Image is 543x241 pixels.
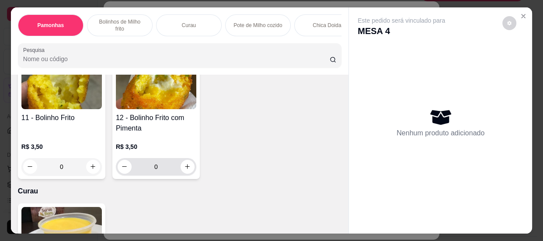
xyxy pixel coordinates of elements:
[358,16,445,25] p: Este pedido será vinculado para
[358,25,445,37] p: MESA 4
[313,22,341,29] p: Chica Doida
[116,113,196,134] h4: 12 - Bolinho Frito com Pimenta
[118,160,132,174] button: decrease-product-quantity
[94,18,145,32] p: Bolinhos de Milho frito
[23,160,37,174] button: decrease-product-quantity
[116,142,196,151] p: R$ 3,50
[502,16,516,30] button: decrease-product-quantity
[516,9,530,23] button: Close
[116,55,196,109] img: product-image
[23,46,48,54] label: Pesquisa
[38,22,64,29] p: Pamonhas
[397,128,484,138] p: Nenhum produto adicionado
[181,160,195,174] button: increase-product-quantity
[21,113,102,123] h4: 11 - Bolinho Frito
[23,55,330,63] input: Pesquisa
[18,186,341,196] p: Curau
[182,22,196,29] p: Curau
[233,22,282,29] p: Pote de Milho cozido
[21,142,102,151] p: R$ 3,50
[86,160,100,174] button: increase-product-quantity
[21,55,102,109] img: product-image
